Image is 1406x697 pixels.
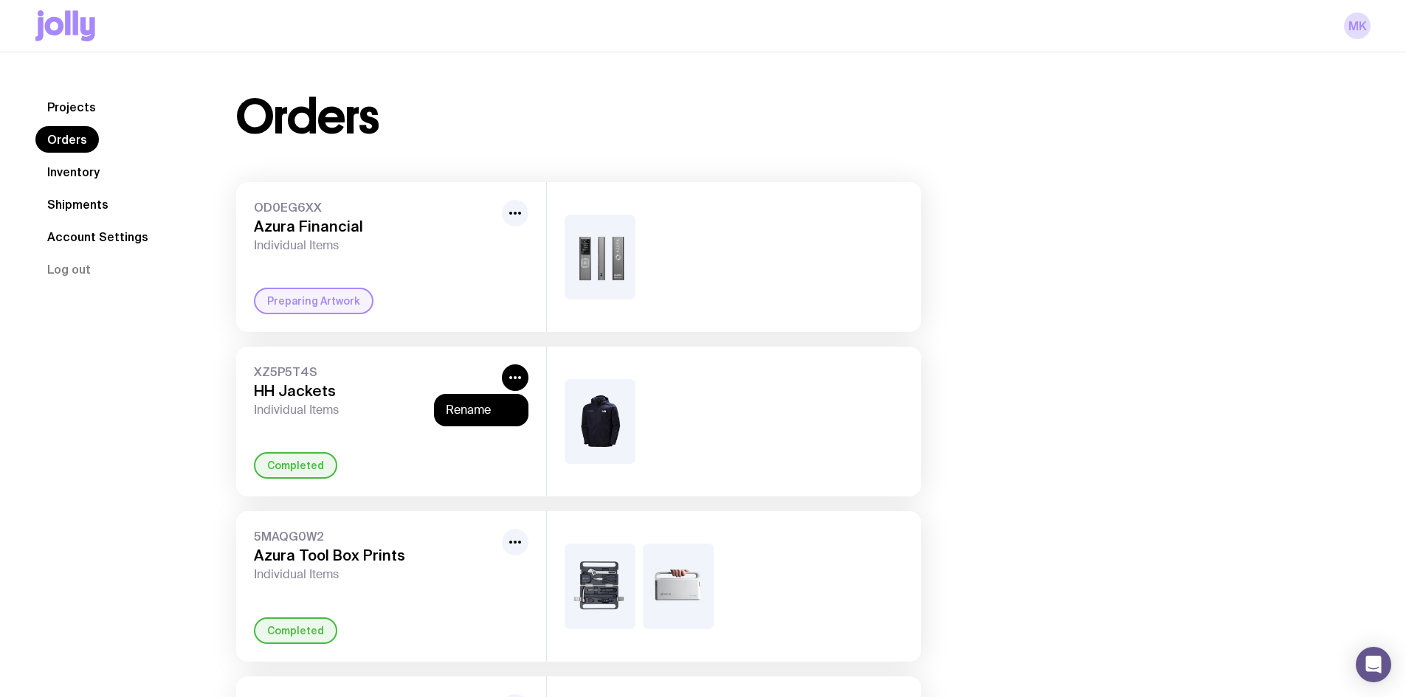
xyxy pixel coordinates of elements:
[254,364,496,379] span: XZ5P5T4S
[254,617,337,644] div: Completed
[254,452,337,479] div: Completed
[254,382,496,400] h3: HH Jackets
[254,218,496,235] h3: Azura Financial
[35,126,99,153] a: Orders
[254,238,496,253] span: Individual Items
[1344,13,1371,39] a: MK
[446,403,517,417] button: Rename
[1356,647,1391,682] div: Open Intercom Messenger
[254,403,496,417] span: Individual Items
[35,94,108,120] a: Projects
[35,223,160,250] a: Account Settings
[254,529,496,544] span: 5MAQG0W2
[254,288,373,314] div: Preparing Artwork
[254,547,496,564] h3: Azura Tool Box Prints
[35,159,111,185] a: Inventory
[35,191,120,218] a: Shipments
[254,567,496,582] span: Individual Items
[254,200,496,215] span: OD0EG6XX
[35,256,103,282] button: Log out
[236,94,379,141] h1: Orders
